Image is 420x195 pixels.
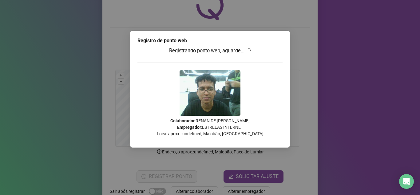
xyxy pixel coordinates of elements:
div: Registro de ponto web [137,37,283,44]
p: : RENAN DE [PERSON_NAME] : ESTRELAS INTERNET Local aprox.: undefined, Maiobão, [GEOGRAPHIC_DATA] [137,118,283,137]
div: Open Intercom Messenger [399,174,414,189]
span: loading [245,47,251,53]
img: 2Q== [180,70,240,116]
strong: Empregador [177,125,201,130]
h3: Registrando ponto web, aguarde... [137,47,283,55]
strong: Colaborador [170,118,195,123]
